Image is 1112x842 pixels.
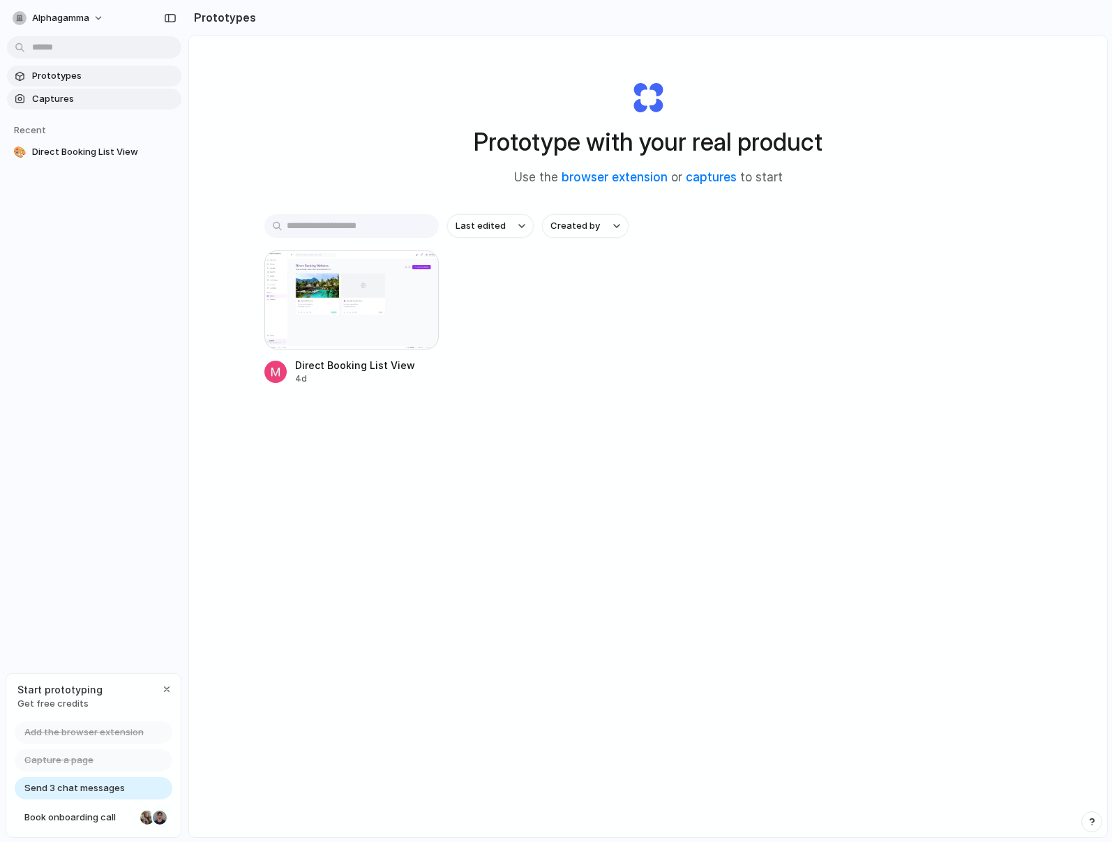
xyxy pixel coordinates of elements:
[550,219,600,233] span: Created by
[188,9,256,26] h2: Prototypes
[24,753,93,767] span: Capture a page
[264,250,439,385] a: Direct Booking List ViewDirect Booking List View4d
[15,806,172,829] a: Book onboarding call
[456,219,506,233] span: Last edited
[151,809,168,826] div: Christian Iacullo
[24,726,144,739] span: Add the browser extension
[686,170,737,184] a: captures
[7,142,181,163] a: 🎨Direct Booking List View
[24,811,135,825] span: Book onboarding call
[295,358,415,373] div: Direct Booking List View
[32,92,176,106] span: Captures
[17,697,103,711] span: Get free credits
[32,11,89,25] span: alphagamma
[17,682,103,697] span: Start prototyping
[139,809,156,826] div: Nicole Kubica
[514,169,783,187] span: Use the or to start
[562,170,668,184] a: browser extension
[542,214,629,238] button: Created by
[14,124,46,135] span: Recent
[24,781,125,795] span: Send 3 chat messages
[13,145,27,159] div: 🎨
[447,214,534,238] button: Last edited
[295,373,415,385] div: 4d
[32,145,176,159] span: Direct Booking List View
[7,89,181,110] a: Captures
[474,123,822,160] h1: Prototype with your real product
[32,69,176,83] span: Prototypes
[7,7,111,29] button: alphagamma
[7,66,181,87] a: Prototypes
